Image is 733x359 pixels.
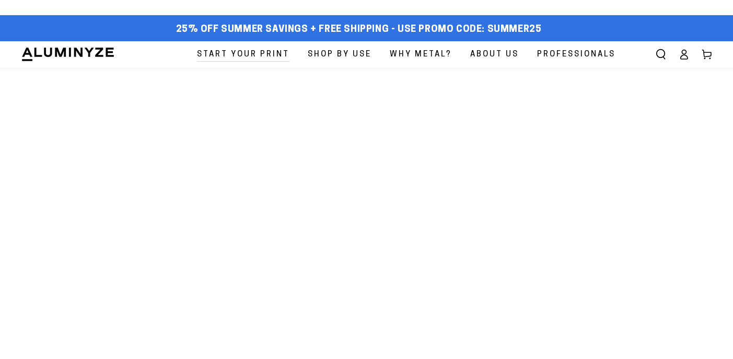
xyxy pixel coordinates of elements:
[649,43,672,66] summary: Search our site
[308,48,371,62] span: Shop By Use
[462,41,527,68] a: About Us
[537,48,615,62] span: Professionals
[382,41,460,68] a: Why Metal?
[189,41,297,68] a: Start Your Print
[529,41,623,68] a: Professionals
[470,48,519,62] span: About Us
[300,41,379,68] a: Shop By Use
[390,48,452,62] span: Why Metal?
[21,47,115,62] img: Aluminyze
[197,48,289,62] span: Start Your Print
[176,24,542,36] span: 25% off Summer Savings + Free Shipping - Use Promo Code: SUMMER25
